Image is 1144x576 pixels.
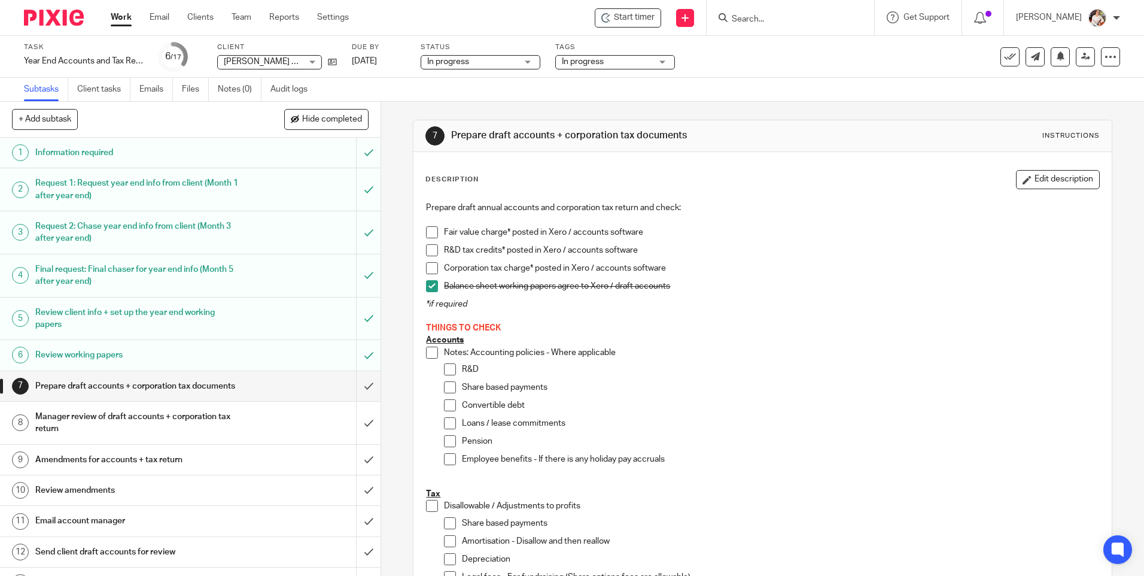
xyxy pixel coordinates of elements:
p: Notes: Accounting policies - Where applicable [444,347,1099,359]
p: Disallowable / Adjustments to profits [444,500,1099,512]
p: Employee benefits - If there is any holiday pay accruals [462,453,1099,465]
div: 2 [12,181,29,198]
a: Work [111,11,132,23]
p: Balance sheet working papers agree to Xero / draft accounts [444,280,1099,292]
img: Kayleigh%20Henson.jpeg [1088,8,1107,28]
div: 11 [12,513,29,530]
h1: Email account manager [35,512,241,530]
span: Start timer [614,11,655,24]
a: Files [182,78,209,101]
div: 7 [425,126,445,145]
div: 5 [12,310,29,327]
p: Prepare draft annual accounts and corporation tax return and check: [426,202,1099,214]
h1: Review working papers [35,346,241,364]
h1: Review amendments [35,481,241,499]
div: 6 [165,50,181,63]
div: 7 [12,378,29,395]
div: 9 [12,451,29,468]
span: [PERSON_NAME] Property Limited [224,57,354,66]
u: Accounts [426,336,464,344]
h1: Prepare draft accounts + corporation tax documents [35,377,241,395]
h1: Prepare draft accounts + corporation tax documents [451,129,788,142]
button: + Add subtask [12,109,78,129]
h1: Manager review of draft accounts + corporation tax return [35,408,241,438]
div: 8 [12,414,29,431]
label: Status [421,43,540,52]
a: Client tasks [77,78,130,101]
a: Subtasks [24,78,68,101]
a: Email [150,11,169,23]
h1: Request 2: Chase year end info from client (Month 3 after year end) [35,217,241,248]
p: R&D tax credits* posted in Xero / accounts software [444,244,1099,256]
span: [DATE] [352,57,377,65]
span: In progress [562,57,604,66]
h1: Review client info + set up the year end working papers [35,304,241,334]
div: 10 [12,482,29,499]
div: Year End Accounts and Tax Return [24,55,144,67]
div: 3 [12,224,29,241]
a: Emails [139,78,173,101]
p: Fair value charge* posted in Xero / accounts software [444,226,1099,238]
h1: Final request: Final chaser for year end info (Month 5 after year end) [35,260,241,291]
a: Team [232,11,251,23]
span: Get Support [903,13,950,22]
a: Reports [269,11,299,23]
p: Description [425,175,479,184]
button: Hide completed [284,109,369,129]
img: Pixie [24,10,84,26]
h1: Send client draft accounts for review [35,543,241,561]
div: 6 [12,347,29,363]
p: Corporation tax charge* posted in Xero / accounts software [444,262,1099,274]
span: In progress [427,57,469,66]
div: Melton Mowbray Property Limited - Year End Accounts and Tax Return [595,8,661,28]
p: Loans / lease commitments [462,417,1099,429]
div: Instructions [1042,131,1100,141]
u: Tax [426,490,440,498]
p: Share based payments [462,517,1099,529]
button: Edit description [1016,170,1100,189]
p: Pension [462,435,1099,447]
label: Client [217,43,337,52]
h1: Request 1: Request year end info from client (Month 1 after year end) [35,174,241,205]
a: Notes (0) [218,78,261,101]
label: Task [24,43,144,52]
p: Amortisation - Disallow and then reallow [462,535,1099,547]
em: *if required [426,300,467,308]
p: [PERSON_NAME] [1016,11,1082,23]
label: Due by [352,43,406,52]
a: Audit logs [270,78,317,101]
p: R&D [462,363,1099,375]
div: 12 [12,544,29,560]
div: 1 [12,144,29,161]
h1: Information required [35,144,241,162]
label: Tags [555,43,675,52]
input: Search [731,14,838,25]
small: /17 [171,54,181,60]
p: Share based payments [462,381,1099,393]
span: THINGS TO CHECK [426,324,501,332]
a: Clients [187,11,214,23]
p: Depreciation [462,553,1099,565]
h1: Amendments for accounts + tax return [35,451,241,469]
div: 4 [12,267,29,284]
a: Settings [317,11,349,23]
span: Hide completed [302,115,362,125]
p: Convertible debt [462,399,1099,411]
